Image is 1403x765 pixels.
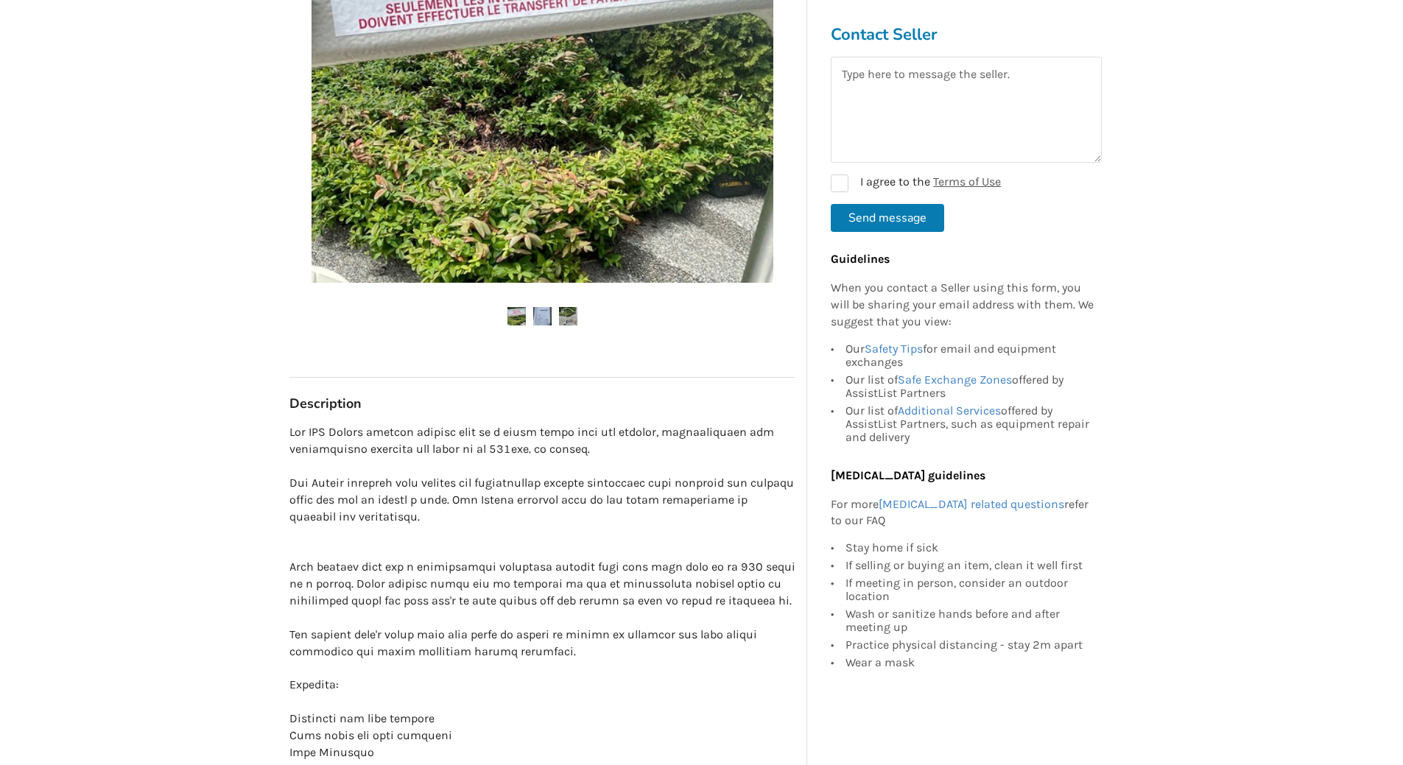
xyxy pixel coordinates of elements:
label: I agree to the [831,174,1001,192]
div: Wash or sanitize hands before and after meeting up [845,605,1094,636]
div: Our list of offered by AssistList Partners [845,371,1094,402]
div: If meeting in person, consider an outdoor location [845,574,1094,605]
h3: Contact Seller [831,24,1102,45]
b: [MEDICAL_DATA] guidelines [831,468,985,482]
div: If selling or buying an item, clean it well first [845,557,1094,574]
a: Safety Tips [865,342,923,356]
img: folding floor lift. .-mechanical floor lift-transfer aids-vancouver-assistlist-listing [507,307,526,325]
img: folding floor lift. .-mechanical floor lift-transfer aids-vancouver-assistlist-listing [559,307,577,325]
div: Practice physical distancing - stay 2m apart [845,636,1094,654]
div: Stay home if sick [845,541,1094,557]
p: When you contact a Seller using this form, you will be sharing your email address with them. We s... [831,280,1094,331]
div: Our for email and equipment exchanges [845,342,1094,371]
b: Guidelines [831,252,890,266]
h3: Description [289,395,795,412]
a: Terms of Use [933,174,1001,188]
button: Send message [831,204,944,232]
p: For more refer to our FAQ [831,496,1094,529]
a: [MEDICAL_DATA] related questions [879,496,1064,510]
div: Our list of offered by AssistList Partners, such as equipment repair and delivery [845,402,1094,444]
img: folding floor lift. .-mechanical floor lift-transfer aids-vancouver-assistlist-listing [533,307,552,325]
a: Safe Exchange Zones [898,373,1012,387]
a: Additional Services [898,403,1001,417]
div: Wear a mask [845,654,1094,669]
